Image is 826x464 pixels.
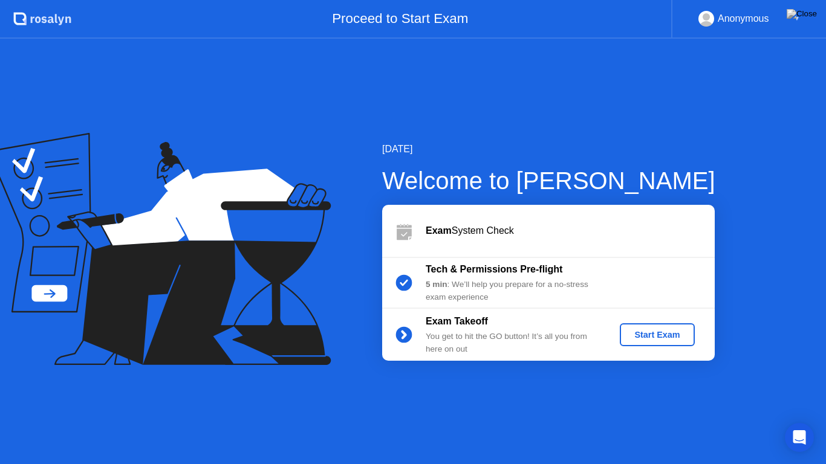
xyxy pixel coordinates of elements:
b: Exam Takeoff [426,316,488,326]
div: : We’ll help you prepare for a no-stress exam experience [426,279,600,303]
div: Open Intercom Messenger [785,423,814,452]
img: Close [787,9,817,19]
div: System Check [426,224,715,238]
div: Start Exam [625,330,689,340]
b: Exam [426,225,452,236]
b: Tech & Permissions Pre-flight [426,264,562,274]
div: You get to hit the GO button! It’s all you from here on out [426,330,600,355]
div: Anonymous [718,11,769,27]
b: 5 min [426,280,447,289]
div: Welcome to [PERSON_NAME] [382,163,715,199]
button: Start Exam [620,323,694,346]
div: [DATE] [382,142,715,156]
